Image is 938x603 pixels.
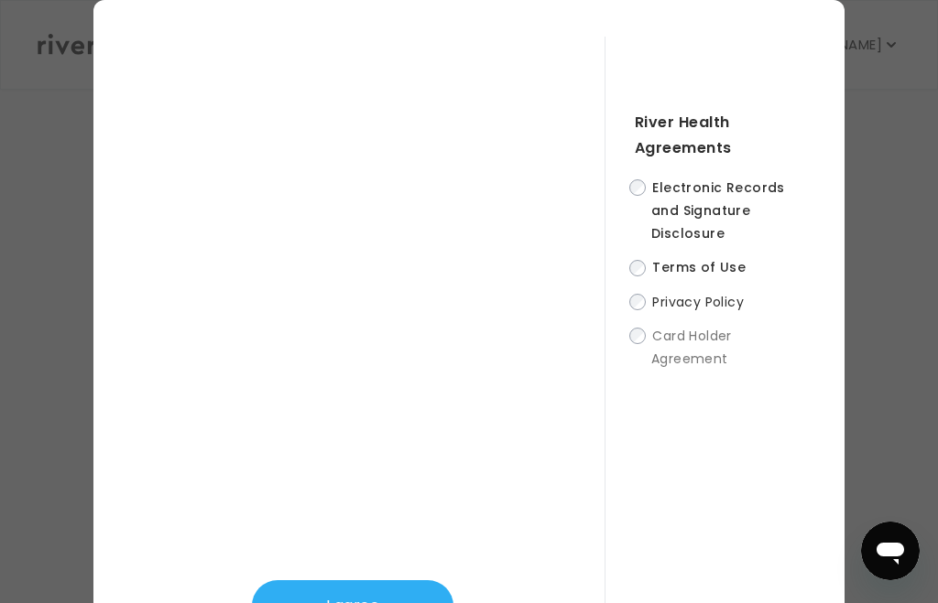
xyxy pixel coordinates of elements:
span: Electronic Records and Signature Disclosure [651,178,785,242]
span: Card Holder Agreement [651,327,732,368]
h4: River Health Agreements [635,110,808,161]
iframe: Button to launch messaging window [861,522,920,580]
span: Terms of Use [652,259,746,277]
span: Privacy Policy [652,293,744,311]
iframe: Privacy Policy [130,37,574,551]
